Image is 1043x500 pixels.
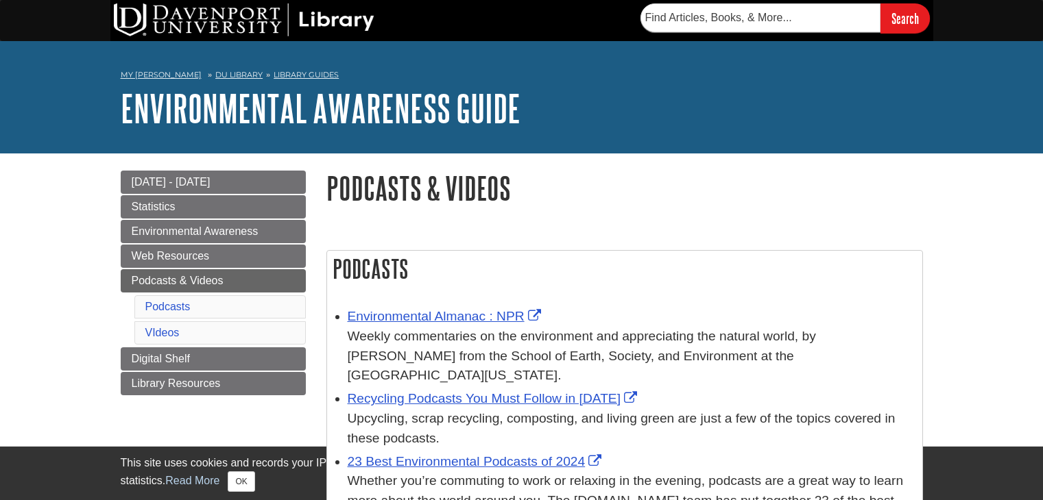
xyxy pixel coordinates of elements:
[348,309,544,323] a: Link opens in new window
[640,3,930,33] form: Searches DU Library's articles, books, and more
[121,195,306,218] a: Statistics
[640,3,880,32] input: Find Articles, Books, & More...
[165,475,219,486] a: Read More
[132,250,210,262] span: Web Resources
[274,70,339,79] a: Library Guides
[132,353,190,364] span: Digital Shelf
[114,3,374,36] img: DU Library
[121,69,202,81] a: My [PERSON_NAME]
[121,455,923,492] div: This site uses cookies and records your IP address for usage statistics. Additionally, we use Goo...
[121,87,520,129] a: Environmental Awareness Guide
[121,269,306,292] a: Podcasts & Videos
[121,171,306,194] a: [DATE] - [DATE]
[880,3,930,33] input: Search
[132,275,224,286] span: Podcasts & Videos
[326,171,923,205] h1: Podcasts & Videos
[348,327,915,386] div: Weekly commentaries on the environment and appreciating the natural world, by [PERSON_NAME] from ...
[228,471,254,492] button: Close
[348,409,915,449] div: Upcycling, scrap recycling, composting, and living green are just a few of the topics covered in ...
[132,225,259,237] span: Environmental Awareness
[348,391,641,405] a: Link opens in new window
[121,372,306,395] a: Library Resources
[132,176,211,188] span: [DATE] - [DATE]
[121,347,306,371] a: Digital Shelf
[121,220,306,243] a: Environmental Awareness
[145,301,191,312] a: Podcasts
[132,201,176,212] span: Statistics
[145,327,180,338] a: VIdeos
[121,171,306,395] div: Guide Page Menu
[348,454,606,468] a: Link opens in new window
[121,66,923,88] nav: breadcrumb
[327,251,922,287] h2: Podcasts
[132,377,221,389] span: Library Resources
[121,245,306,268] a: Web Resources
[215,70,263,79] a: DU Library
